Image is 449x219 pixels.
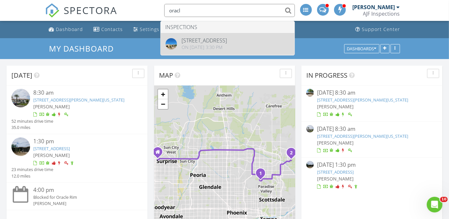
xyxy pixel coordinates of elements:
a: Zoom in [158,89,168,99]
div: Blocked for Oracle Rim [33,194,132,200]
a: [STREET_ADDRESS][PERSON_NAME][US_STATE] [317,97,408,103]
div: 4901 E Butler Dr (BINSR) , Paradise Valley, Arizona 85253 [261,173,265,177]
span: [PERSON_NAME] [317,103,354,110]
a: [DATE] 8:30 am [STREET_ADDRESS][PERSON_NAME][US_STATE] [PERSON_NAME] [306,125,438,154]
div: Dashboards [347,46,377,51]
div: Dashboard [56,26,83,32]
li: Inspections [161,21,295,33]
img: 9304905%2Fcover_photos%2FJGyfTtXF5q6pGDZJRkPY%2Fsmall.9304905-1756408218557 [306,161,314,168]
div: 1:30 pm [33,137,132,146]
i: 2 [290,151,293,155]
div: 16186 W Young St, Surprise AZ 85374 [158,152,162,156]
a: Contacts [91,23,126,36]
div: Contacts [102,26,123,32]
div: [PERSON_NAME] [33,200,132,207]
a: [DATE] 1:30 pm [STREET_ADDRESS] [PERSON_NAME] [306,161,438,190]
img: 9141114%2Fcover_photos%2FCd8RyhUqkgw38RjJNZbt%2Fsmall.9141114-1756406086548 [306,125,314,133]
img: 9300609%2Fcover_photos%2FbQxpZlGNd5jzx5fpg7OA%2Fsmall.9300609-1755704115042 [306,89,314,96]
span: [PERSON_NAME] [317,140,354,146]
span: [PERSON_NAME] [33,103,70,110]
div: 12.0 miles [11,173,53,179]
div: [PERSON_NAME] [353,4,395,10]
div: Settings [140,26,160,32]
div: 35.0 miles [11,124,53,131]
i: 1 [259,171,262,176]
span: In Progress [306,71,347,80]
img: The Best Home Inspection Software - Spectora [45,3,59,18]
div: 10951 E Mirasol Cir (BINSR) , Scottsdale, AZ 85255 [291,152,295,156]
span: [PERSON_NAME] [317,176,354,182]
div: 52 minutes drive time [11,118,53,124]
span: SPECTORA [64,3,118,17]
a: My Dashboard [49,43,119,54]
div: 4:00 pm [33,186,132,194]
button: Dashboards [344,44,379,53]
div: [DATE] 8:30 am [317,125,426,133]
span: 10 [440,197,448,202]
a: [STREET_ADDRESS][PERSON_NAME][US_STATE] [317,133,408,139]
a: [STREET_ADDRESS] [317,169,354,175]
a: 1:30 pm [STREET_ADDRESS] [PERSON_NAME] 23 minutes drive time 12.0 miles [11,137,143,179]
div: AJF Inspections [363,10,400,17]
input: Search everything... [164,4,295,17]
span: [PERSON_NAME] [33,152,70,158]
div: [DATE] 1:30 pm [317,161,426,169]
img: 9306882%2Fcover_photos%2FHRGXrpqL0gyIw7qPfrOe%2Foriginal.jpg [166,38,177,50]
span: [DATE] [11,71,32,80]
div: [STREET_ADDRESS] [182,38,227,43]
a: Dashboard [46,23,86,36]
img: 9304905%2Fcover_photos%2FJGyfTtXF5q6pGDZJRkPY%2Fsmall.9304905-1756408218557 [11,137,30,156]
a: Support Center [353,23,403,36]
span: Map [159,71,173,80]
a: Zoom out [158,99,168,109]
a: Settings [131,23,162,36]
div: 8:30 am [33,89,132,97]
a: [DATE] 8:30 am [STREET_ADDRESS][PERSON_NAME][US_STATE] [PERSON_NAME] [306,89,438,118]
a: [STREET_ADDRESS][PERSON_NAME][US_STATE] [33,97,124,103]
div: On [DATE] 3:30 pm [182,45,227,50]
iframe: Intercom live chat [427,197,442,212]
a: SPECTORA [45,9,118,23]
a: [STREET_ADDRESS] [33,146,70,151]
div: [DATE] 8:30 am [317,89,426,97]
div: Support Center [362,26,400,32]
img: 9141114%2Fcover_photos%2FCd8RyhUqkgw38RjJNZbt%2Fsmall.9141114-1756406086548 [11,89,30,107]
a: 8:30 am [STREET_ADDRESS][PERSON_NAME][US_STATE] [PERSON_NAME] 52 minutes drive time 35.0 miles [11,89,143,131]
div: 23 minutes drive time [11,166,53,173]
